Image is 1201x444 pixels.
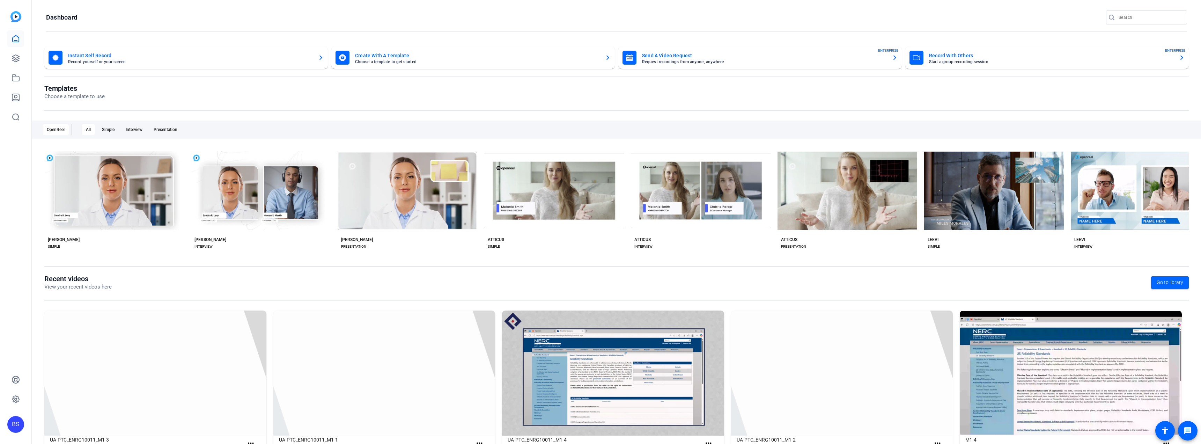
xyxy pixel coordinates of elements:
[355,51,599,60] mat-card-title: Create With A Template
[44,84,105,93] h1: Templates
[194,244,213,249] div: INTERVIEW
[44,46,328,69] button: Instant Self RecordRecord yourself or your screen
[82,124,95,135] div: All
[1184,427,1192,435] mat-icon: message
[48,237,80,242] div: [PERSON_NAME]
[1119,13,1181,22] input: Search
[273,311,495,436] img: UA-PTC_ENRG10011_M1-1
[781,237,797,242] div: ATTICUS
[355,60,599,64] mat-card-subtitle: Choose a template to get started
[149,124,182,135] div: Presentation
[502,311,724,436] img: UA-PTC_ENRG10011_M1-4
[68,51,312,60] mat-card-title: Instant Self Record
[737,436,930,444] h1: UA-PTC_ENRG10011_M1-2
[279,436,473,444] h1: UA-PTC_ENRG10011_M1-1
[1151,276,1189,289] a: Go to library
[48,244,60,249] div: SIMPLE
[44,93,105,101] p: Choose a template to use
[1165,48,1185,53] span: ENTERPRISE
[965,436,1159,444] h1: M1-4
[508,436,701,444] h1: UA-PTC_ENRG10011_M1-4
[905,46,1189,69] button: Record With OthersStart a group recording sessionENTERPRISE
[10,11,21,22] img: blue-gradient.svg
[781,244,806,249] div: PRESENTATION
[488,237,504,242] div: ATTICUS
[98,124,119,135] div: Simple
[1157,279,1183,286] span: Go to library
[46,13,77,22] h1: Dashboard
[1161,427,1169,435] mat-icon: accessibility
[341,237,373,242] div: [PERSON_NAME]
[618,46,902,69] button: Send A Video RequestRequest recordings from anyone, anywhereENTERPRISE
[44,311,266,436] img: UA-PTC_ENRG10011_M1-3
[1074,244,1092,249] div: INTERVIEW
[341,244,366,249] div: PRESENTATION
[928,244,940,249] div: SIMPLE
[43,124,69,135] div: OpenReel
[929,51,1173,60] mat-card-title: Record With Others
[50,436,244,444] h1: UA-PTC_ENRG10011_M1-3
[44,283,112,291] p: View your recent videos here
[488,244,500,249] div: SIMPLE
[68,60,312,64] mat-card-subtitle: Record yourself or your screen
[634,237,651,242] div: ATTICUS
[121,124,147,135] div: Interview
[1074,237,1085,242] div: LEEVI
[731,311,953,436] img: UA-PTC_ENRG10011_M1-2
[44,275,112,283] h1: Recent videos
[929,60,1173,64] mat-card-subtitle: Start a group recording session
[634,244,653,249] div: INTERVIEW
[642,51,886,60] mat-card-title: Send A Video Request
[194,237,226,242] div: [PERSON_NAME]
[878,48,898,53] span: ENTERPRISE
[928,237,938,242] div: LEEVI
[960,311,1182,436] img: M1-4
[331,46,615,69] button: Create With A TemplateChoose a template to get started
[642,60,886,64] mat-card-subtitle: Request recordings from anyone, anywhere
[7,416,24,433] div: BS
